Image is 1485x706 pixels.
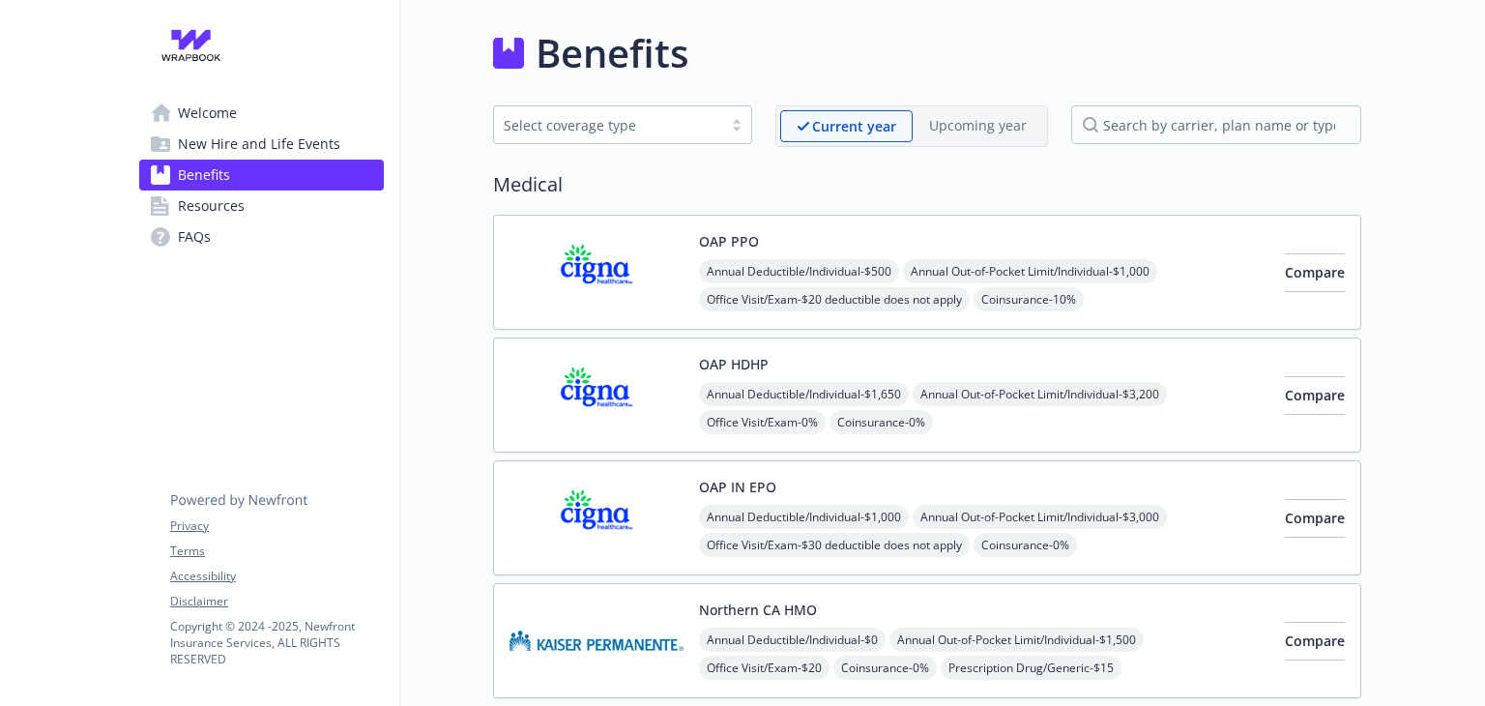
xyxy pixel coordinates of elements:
[974,533,1077,557] span: Coinsurance - 0%
[510,354,684,436] img: CIGNA carrier logo
[170,543,383,560] a: Terms
[536,24,688,82] h1: Benefits
[699,533,970,557] span: Office Visit/Exam - $30 deductible does not apply
[699,477,776,497] button: OAP IN EPO
[1285,632,1345,650] span: Compare
[699,600,817,620] button: Northern CA HMO
[699,354,769,374] button: OAP HDHP
[1285,386,1345,404] span: Compare
[913,110,1043,142] span: Upcoming year
[178,129,340,160] span: New Hire and Life Events
[913,505,1167,529] span: Annual Out-of-Pocket Limit/Individual - $3,000
[1285,253,1345,292] button: Compare
[833,656,937,680] span: Coinsurance - 0%
[1285,263,1345,281] span: Compare
[178,221,211,252] span: FAQs
[699,287,970,311] span: Office Visit/Exam - $20 deductible does not apply
[504,115,713,135] div: Select coverage type
[170,568,383,585] a: Accessibility
[139,98,384,129] a: Welcome
[699,656,830,680] span: Office Visit/Exam - $20
[139,221,384,252] a: FAQs
[178,160,230,191] span: Benefits
[1285,509,1345,527] span: Compare
[929,115,1027,135] p: Upcoming year
[1285,376,1345,415] button: Compare
[812,116,896,136] p: Current year
[510,600,684,682] img: Kaiser Permanente Insurance Company carrier logo
[178,98,237,129] span: Welcome
[974,287,1084,311] span: Coinsurance - 10%
[1071,105,1361,144] input: search by carrier, plan name or type
[889,628,1144,652] span: Annual Out-of-Pocket Limit/Individual - $1,500
[139,129,384,160] a: New Hire and Life Events
[913,382,1167,406] span: Annual Out-of-Pocket Limit/Individual - $3,200
[170,593,383,610] a: Disclaimer
[1285,499,1345,538] button: Compare
[699,231,759,251] button: OAP PPO
[139,191,384,221] a: Resources
[699,410,826,434] span: Office Visit/Exam - 0%
[699,382,909,406] span: Annual Deductible/Individual - $1,650
[170,618,383,667] p: Copyright © 2024 - 2025 , Newfront Insurance Services, ALL RIGHTS RESERVED
[510,477,684,559] img: CIGNA carrier logo
[699,505,909,529] span: Annual Deductible/Individual - $1,000
[699,259,899,283] span: Annual Deductible/Individual - $500
[903,259,1157,283] span: Annual Out-of-Pocket Limit/Individual - $1,000
[493,170,1361,199] h2: Medical
[510,231,684,313] img: CIGNA carrier logo
[830,410,933,434] span: Coinsurance - 0%
[699,628,886,652] span: Annual Deductible/Individual - $0
[170,517,383,535] a: Privacy
[941,656,1121,680] span: Prescription Drug/Generic - $15
[139,160,384,191] a: Benefits
[178,191,245,221] span: Resources
[1285,622,1345,661] button: Compare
